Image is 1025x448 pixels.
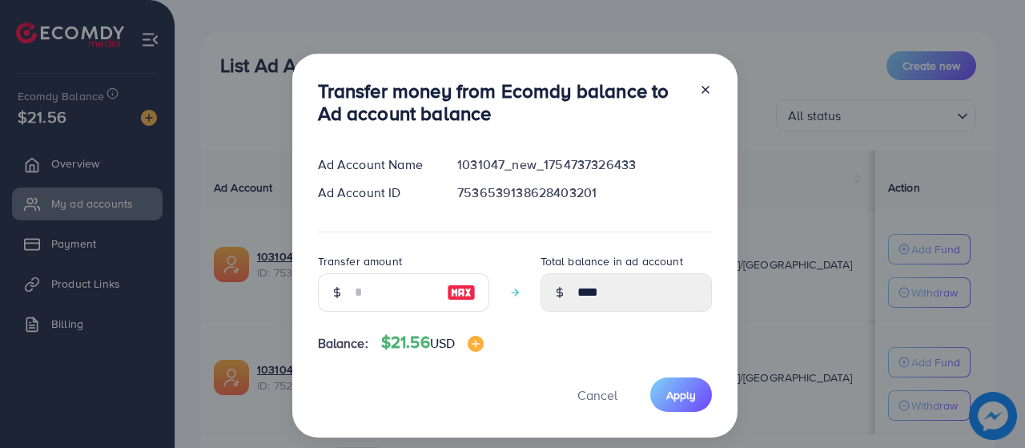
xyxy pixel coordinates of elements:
[557,377,637,412] button: Cancel
[650,377,712,412] button: Apply
[447,283,476,302] img: image
[305,184,445,202] div: Ad Account ID
[666,387,696,403] span: Apply
[541,253,683,269] label: Total balance in ad account
[577,386,617,404] span: Cancel
[381,333,484,353] h4: $21.56
[318,79,686,126] h3: Transfer money from Ecomdy balance to Ad account balance
[468,336,484,352] img: image
[444,184,724,202] div: 7536539138628403201
[318,334,368,353] span: Balance:
[318,253,402,269] label: Transfer amount
[430,334,455,352] span: USD
[305,155,445,174] div: Ad Account Name
[444,155,724,174] div: 1031047_new_1754737326433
